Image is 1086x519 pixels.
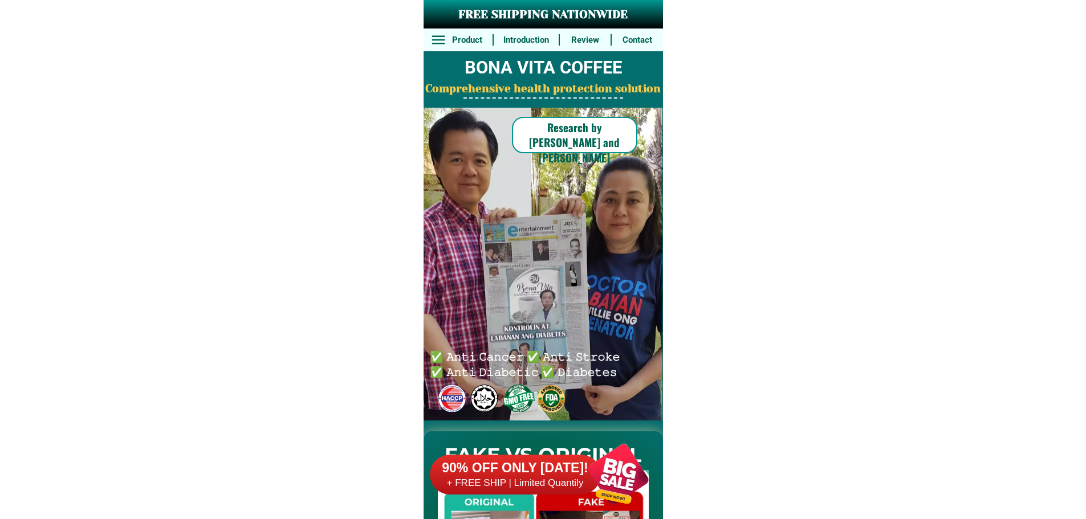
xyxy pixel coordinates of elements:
[499,34,552,47] h6: Introduction
[512,120,637,165] h6: Research by [PERSON_NAME] and [PERSON_NAME]
[424,55,663,81] h2: BONA VITA COFFEE
[448,34,486,47] h6: Product
[424,440,663,471] h2: FAKE VS ORIGINAL
[618,34,657,47] h6: Contact
[566,34,605,47] h6: Review
[430,348,625,378] h6: ✅ 𝙰𝚗𝚝𝚒 𝙲𝚊𝚗𝚌𝚎𝚛 ✅ 𝙰𝚗𝚝𝚒 𝚂𝚝𝚛𝚘𝚔𝚎 ✅ 𝙰𝚗𝚝𝚒 𝙳𝚒𝚊𝚋𝚎𝚝𝚒𝚌 ✅ 𝙳𝚒𝚊𝚋𝚎𝚝𝚎𝚜
[430,477,601,489] h6: + FREE SHIP | Limited Quantily
[424,6,663,23] h3: FREE SHIPPING NATIONWIDE
[430,460,601,477] h6: 90% OFF ONLY [DATE]!
[424,81,663,97] h2: Comprehensive health protection solution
